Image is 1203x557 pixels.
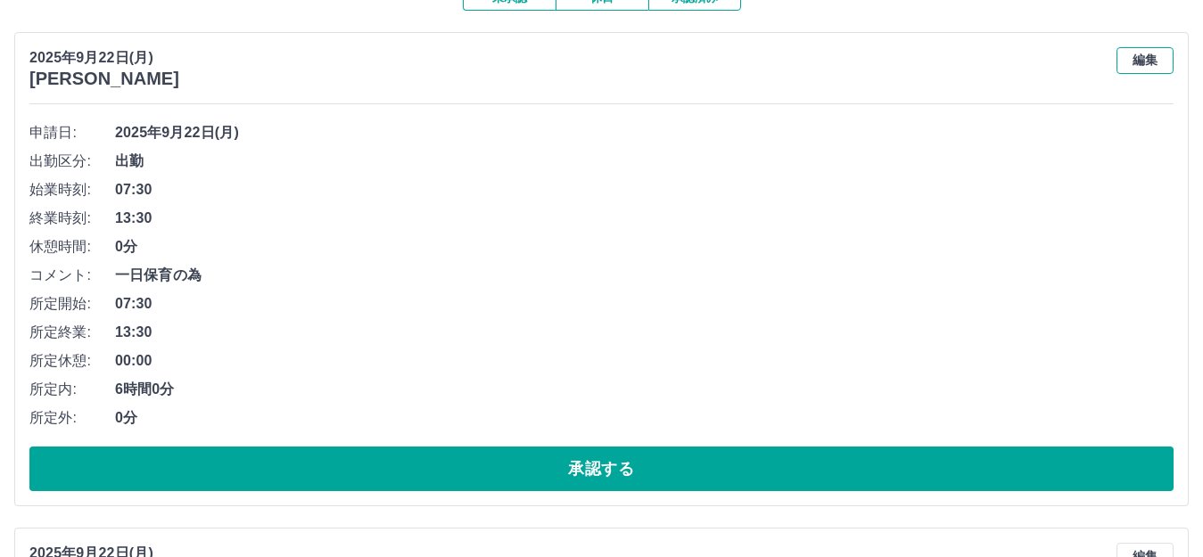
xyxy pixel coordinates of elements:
[29,47,179,69] p: 2025年9月22日(月)
[115,379,1174,400] span: 6時間0分
[29,265,115,286] span: コメント:
[1116,47,1174,74] button: 編集
[29,407,115,429] span: 所定外:
[29,322,115,343] span: 所定終業:
[29,293,115,315] span: 所定開始:
[29,151,115,172] span: 出勤区分:
[115,265,1174,286] span: 一日保育の為
[29,122,115,143] span: 申請日:
[115,236,1174,258] span: 0分
[29,208,115,229] span: 終業時刻:
[115,322,1174,343] span: 13:30
[29,446,1174,491] button: 承認する
[115,350,1174,372] span: 00:00
[29,379,115,400] span: 所定内:
[115,179,1174,201] span: 07:30
[115,293,1174,315] span: 07:30
[115,151,1174,172] span: 出勤
[115,208,1174,229] span: 13:30
[115,407,1174,429] span: 0分
[29,179,115,201] span: 始業時刻:
[29,69,179,89] h3: [PERSON_NAME]
[29,350,115,372] span: 所定休憩:
[29,236,115,258] span: 休憩時間:
[115,122,1174,143] span: 2025年9月22日(月)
